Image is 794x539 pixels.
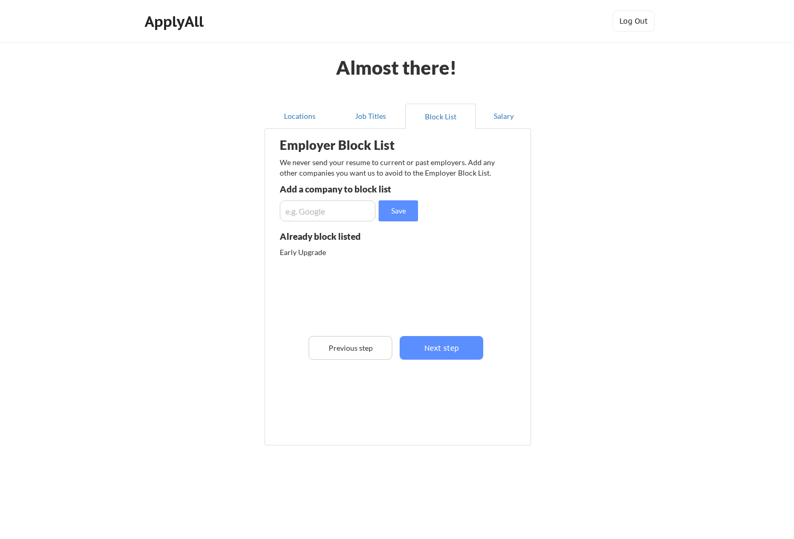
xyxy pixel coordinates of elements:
button: Locations [264,104,335,129]
button: Salary [476,104,531,129]
div: Early Upgrade [280,247,391,258]
div: ApplyAll [145,13,207,30]
div: Add a company to block list [280,185,434,194]
button: Block List [405,104,476,129]
input: e.g. Google [280,200,375,221]
button: Job Titles [335,104,405,129]
div: Employer Block List [280,139,445,151]
button: Previous step [309,336,392,360]
div: We never send your resume to current or past employers. Add any other companies you want us to av... [280,157,501,178]
button: Next step [400,336,483,360]
button: Save [379,200,418,221]
div: Almost there! [323,58,470,77]
button: Log Out [613,11,655,32]
div: Already block listed [280,232,397,241]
